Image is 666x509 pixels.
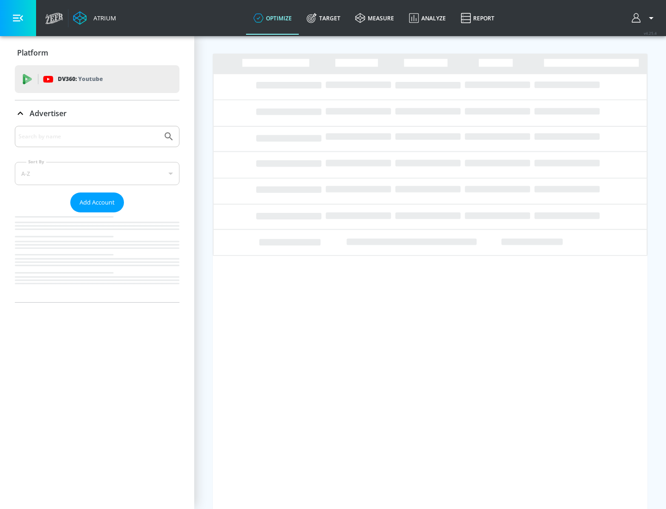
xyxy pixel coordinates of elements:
div: A-Z [15,162,179,185]
p: Advertiser [30,108,67,118]
input: Search by name [18,130,159,143]
span: v 4.25.4 [644,31,657,36]
button: Add Account [70,192,124,212]
div: Advertiser [15,100,179,126]
span: Add Account [80,197,115,208]
nav: list of Advertiser [15,212,179,302]
a: Atrium [73,11,116,25]
div: Advertiser [15,126,179,302]
a: Analyze [401,1,453,35]
a: Target [299,1,348,35]
div: Platform [15,40,179,66]
label: Sort By [26,159,46,165]
div: DV360: Youtube [15,65,179,93]
a: optimize [246,1,299,35]
div: Atrium [90,14,116,22]
p: Platform [17,48,48,58]
a: measure [348,1,401,35]
p: Youtube [78,74,103,84]
p: DV360: [58,74,103,84]
a: Report [453,1,502,35]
